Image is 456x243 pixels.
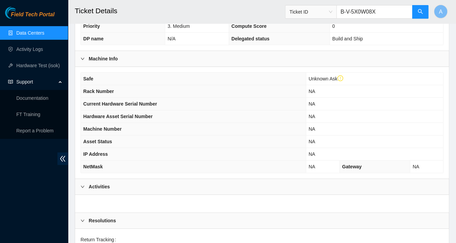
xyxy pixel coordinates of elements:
a: Documentation [16,95,48,101]
span: Compute Score [231,23,266,29]
span: NA [309,126,315,132]
span: search [418,9,423,15]
span: NA [309,114,315,119]
span: right [81,57,85,61]
span: Rack Number [83,89,114,94]
input: Enter text here... [336,5,413,19]
span: Unknown Ask [309,76,343,81]
span: Ticket ID [290,7,332,17]
span: NetMask [83,164,103,169]
div: Resolutions [75,213,449,228]
span: read [8,79,13,84]
span: IP Address [83,151,108,157]
a: Akamai TechnologiesField Tech Portal [5,12,54,21]
b: Machine Info [89,55,118,62]
span: right [81,185,85,189]
span: Current Hardware Serial Number [83,101,157,107]
span: NA [309,164,315,169]
button: A [434,5,448,18]
span: NA [309,89,315,94]
span: Build and Ship [332,36,363,41]
span: Field Tech Portal [11,12,54,18]
span: double-left [57,152,68,165]
span: NA [413,164,419,169]
span: Delegated status [231,36,269,41]
span: NA [309,151,315,157]
span: Hardware Asset Serial Number [83,114,153,119]
button: search [412,5,428,19]
div: Activities [75,179,449,194]
a: Hardware Test (isok) [16,63,60,68]
span: Support [16,75,56,89]
span: Machine Number [83,126,122,132]
a: Activity Logs [16,46,43,52]
span: 0 [332,23,335,29]
span: A [439,7,443,16]
span: NA [309,101,315,107]
a: FT Training [16,112,40,117]
span: DP name [83,36,104,41]
span: NA [309,139,315,144]
span: right [81,219,85,223]
img: Akamai Technologies [5,7,34,19]
span: exclamation-circle [337,75,344,81]
span: N/A [168,36,175,41]
span: Asset Status [83,139,112,144]
b: Activities [89,183,110,190]
span: Safe [83,76,93,81]
b: Resolutions [89,217,116,224]
span: 3. Medium [168,23,190,29]
p: Report a Problem [16,124,63,137]
span: Priority [83,23,100,29]
a: Data Centers [16,30,44,36]
div: Machine Info [75,51,449,67]
span: Gateway [342,164,362,169]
